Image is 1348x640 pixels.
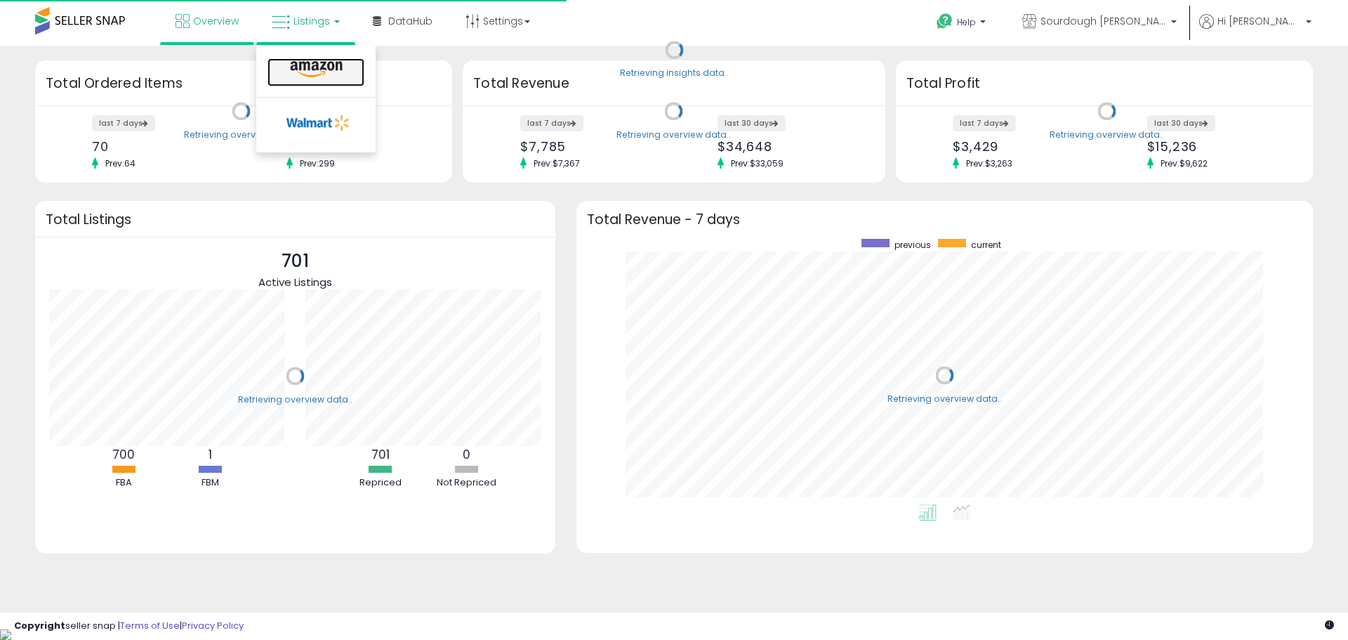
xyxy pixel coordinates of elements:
div: Retrieving overview data.. [238,393,352,406]
span: Overview [193,14,239,28]
div: Retrieving overview data.. [616,129,731,141]
a: Hi [PERSON_NAME] [1199,14,1311,46]
span: Help [957,16,976,28]
span: DataHub [388,14,432,28]
strong: Copyright [14,619,65,632]
div: seller snap | | [14,620,244,633]
i: Get Help [936,13,953,30]
a: Privacy Policy [182,619,244,632]
div: Retrieving overview data.. [184,129,298,141]
div: Retrieving overview data.. [1050,129,1164,141]
span: Listings [293,14,330,28]
span: Sourdough [PERSON_NAME] [1040,14,1167,28]
a: Terms of Use [120,619,180,632]
a: Help [925,2,1000,46]
div: Retrieving overview data.. [887,393,1002,405]
span: Hi [PERSON_NAME] [1217,14,1302,28]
